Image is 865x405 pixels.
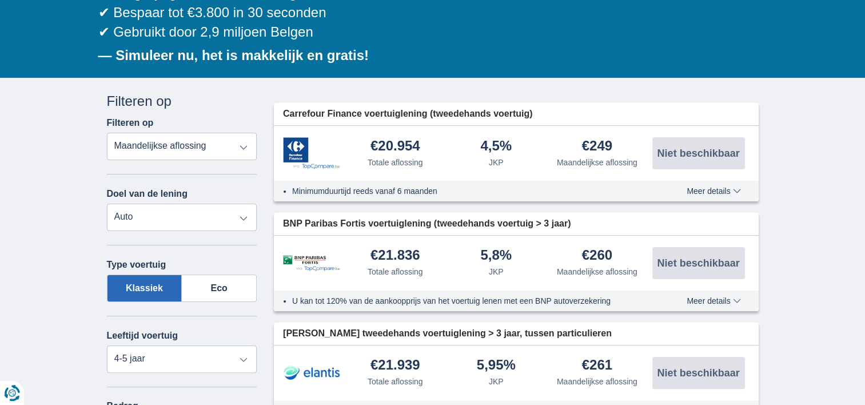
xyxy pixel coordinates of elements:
[107,275,182,302] label: Klassiek
[678,186,749,196] button: Meer details
[370,248,420,264] div: €21.836
[107,92,257,111] div: Filteren op
[489,157,504,168] div: JKP
[107,331,178,341] label: Leeftijd voertuig
[657,258,739,268] span: Niet beschikbaar
[107,118,154,128] label: Filteren op
[557,376,637,387] div: Maandelijkse aflossing
[283,137,340,169] img: product.pl.alt Carrefour Finance
[557,157,637,168] div: Maandelijkse aflossing
[687,297,740,305] span: Meer details
[657,368,739,378] span: Niet beschikbaar
[292,185,645,197] li: Minimumduurtijd reeds vanaf 6 maanden
[678,296,749,305] button: Meer details
[292,295,645,307] li: U kan tot 120% van de aankoopprijs van het voertuig lenen met een BNP autoverzekering
[182,275,257,302] label: Eco
[283,108,533,121] span: Carrefour Finance voertuiglening (tweedehands voertuig)
[489,266,504,277] div: JKP
[657,148,739,158] span: Niet beschikbaar
[368,376,423,387] div: Totale aflossing
[557,266,637,277] div: Maandelijkse aflossing
[107,189,188,199] label: Doel van de lening
[98,47,369,63] b: — Simuleer nu, het is makkelijk en gratis!
[283,359,340,387] img: product.pl.alt Elantis
[687,187,740,195] span: Meer details
[368,266,423,277] div: Totale aflossing
[370,139,420,154] div: €20.954
[582,139,612,154] div: €249
[107,260,166,270] label: Type voertuig
[283,217,571,231] span: BNP Paribas Fortis voertuiglening (tweedehands voertuig > 3 jaar)
[480,248,512,264] div: 5,8%
[368,157,423,168] div: Totale aflossing
[652,137,745,169] button: Niet beschikbaar
[477,358,516,374] div: 5,95%
[480,139,512,154] div: 4,5%
[582,248,612,264] div: €260
[489,376,504,387] div: JKP
[370,358,420,374] div: €21.939
[283,255,340,272] img: product.pl.alt BNP Paribas Fortis
[652,247,745,279] button: Niet beschikbaar
[652,357,745,389] button: Niet beschikbaar
[283,327,612,340] span: [PERSON_NAME] tweedehands voertuiglening > 3 jaar, tussen particulieren
[582,358,612,374] div: €261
